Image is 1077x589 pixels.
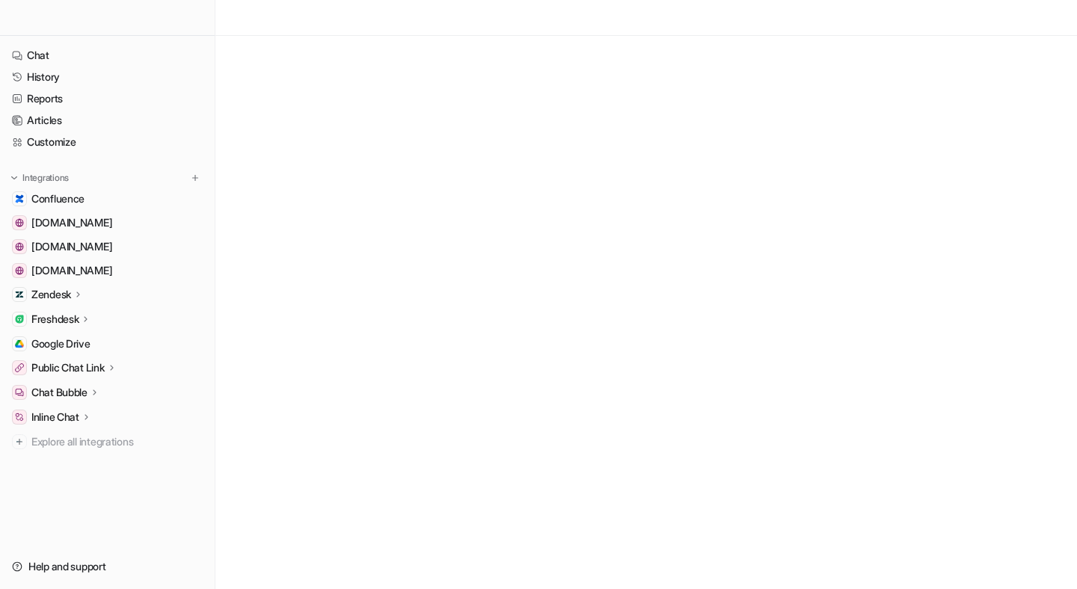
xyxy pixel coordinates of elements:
[31,360,105,375] p: Public Chat Link
[31,239,112,254] span: [DOMAIN_NAME]
[6,188,209,209] a: ConfluenceConfluence
[15,413,24,422] img: Inline Chat
[6,260,209,281] a: www.helpdesk.com[DOMAIN_NAME]
[12,434,27,449] img: explore all integrations
[6,333,209,354] a: Google DriveGoogle Drive
[22,172,69,184] p: Integrations
[31,430,203,454] span: Explore all integrations
[6,556,209,577] a: Help and support
[15,339,24,348] img: Google Drive
[31,336,90,351] span: Google Drive
[9,173,19,183] img: expand menu
[31,410,79,425] p: Inline Chat
[6,67,209,87] a: History
[6,212,209,233] a: www.blackbird.vc[DOMAIN_NAME]
[31,191,85,206] span: Confluence
[31,312,79,327] p: Freshdesk
[6,110,209,131] a: Articles
[15,315,24,324] img: Freshdesk
[6,236,209,257] a: docu.billwerk.plus[DOMAIN_NAME]
[15,266,24,275] img: www.helpdesk.com
[6,45,209,66] a: Chat
[31,385,88,400] p: Chat Bubble
[15,363,24,372] img: Public Chat Link
[6,170,73,185] button: Integrations
[15,388,24,397] img: Chat Bubble
[15,218,24,227] img: www.blackbird.vc
[6,88,209,109] a: Reports
[31,287,71,302] p: Zendesk
[15,290,24,299] img: Zendesk
[15,194,24,203] img: Confluence
[31,263,112,278] span: [DOMAIN_NAME]
[31,215,112,230] span: [DOMAIN_NAME]
[6,132,209,152] a: Customize
[15,242,24,251] img: docu.billwerk.plus
[190,173,200,183] img: menu_add.svg
[6,431,209,452] a: Explore all integrations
